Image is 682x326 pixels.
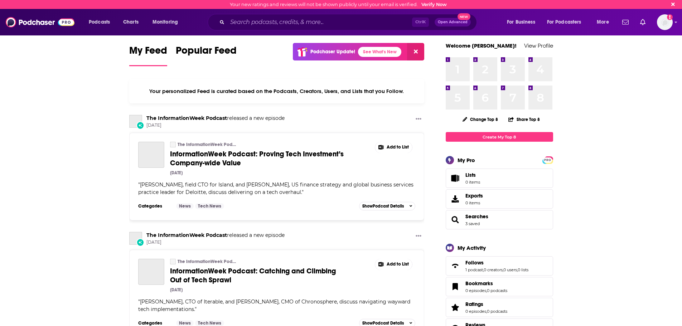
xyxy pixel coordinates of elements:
span: Lists [465,172,476,178]
span: InformationWeek Podcast: Catching and Climbing Out of Tech Sprawl [170,267,336,284]
a: Charts [118,16,143,28]
a: The InformationWeek Podcast [178,259,237,264]
a: 3 saved [465,221,480,226]
a: Lists [446,169,553,188]
span: [DATE] [146,122,285,128]
span: Exports [465,193,483,199]
span: " " [138,298,410,312]
span: More [597,17,609,27]
span: 0 items [465,180,480,185]
a: The InformationWeek Podcast [170,259,176,264]
button: open menu [542,16,592,28]
button: open menu [502,16,544,28]
a: 1 podcast [465,267,483,272]
span: Logged in as Alexish212 [657,14,673,30]
a: Searches [465,213,488,220]
span: Popular Feed [176,44,237,61]
div: New Episode [136,121,144,129]
span: Lists [465,172,480,178]
span: Bookmarks [465,280,493,287]
a: PRO [543,157,552,162]
span: , [517,267,518,272]
a: Tech News [195,320,224,326]
a: Create My Top 8 [446,132,553,142]
span: Open Advanced [438,20,468,24]
span: Add to List [387,145,409,150]
input: Search podcasts, credits, & more... [227,16,412,28]
a: Bookmarks [465,280,507,287]
a: See What's New [358,47,401,57]
span: Podcasts [89,17,110,27]
a: InformationWeek Podcast: Proving Tech Investment’s Company-wide Value [138,142,164,168]
a: 0 episodes [465,309,486,314]
a: Show notifications dropdown [637,16,648,28]
span: Charts [123,17,139,27]
span: , [483,267,484,272]
span: [PERSON_NAME], CTO of Iterable, and [PERSON_NAME], CMO of Chronosphere, discuss navigating waywar... [138,298,410,312]
div: New Episode [136,238,144,246]
span: For Business [507,17,535,27]
a: Follows [465,259,528,266]
button: Change Top 8 [458,115,503,124]
a: Popular Feed [176,44,237,66]
span: Ctrl K [412,18,429,27]
span: [PERSON_NAME], field CTO for Island, and [PERSON_NAME], US finance strategy and global business s... [138,181,413,195]
button: Show More Button [413,115,424,124]
a: Follows [448,261,463,271]
a: The InformationWeek Podcast [129,232,142,245]
div: [DATE] [170,287,183,292]
a: 0 episodes [465,288,486,293]
div: My Pro [458,157,475,164]
div: Your new ratings and reviews will not be shown publicly until your email is verified. [230,2,447,7]
span: , [503,267,503,272]
a: My Feed [129,44,167,66]
p: Podchaser Update! [310,49,355,55]
button: Show More Button [375,259,412,270]
img: Podchaser - Follow, Share and Rate Podcasts [6,15,74,29]
div: [DATE] [170,170,183,175]
span: 0 items [465,200,483,205]
button: Show More Button [375,142,412,153]
span: Ratings [446,298,553,317]
span: For Podcasters [547,17,581,27]
span: My Feed [129,44,167,61]
a: The InformationWeek Podcast [146,115,227,121]
span: Searches [446,210,553,229]
div: Your personalized Feed is curated based on the Podcasts, Creators, Users, and Lists that you Follow. [129,79,425,103]
span: PRO [543,157,552,163]
a: Ratings [448,302,463,312]
a: Exports [446,189,553,209]
a: 0 creators [484,267,503,272]
button: Show More Button [413,232,424,241]
a: The InformationWeek Podcast [170,142,176,147]
button: open menu [592,16,618,28]
a: Searches [448,215,463,225]
span: Exports [448,194,463,204]
a: Ratings [465,301,507,307]
span: Show Podcast Details [362,321,404,326]
a: View Profile [524,42,553,49]
span: " " [138,181,413,195]
h3: Categories [138,320,170,326]
svg: Email not verified [667,14,673,20]
span: Follows [465,259,484,266]
span: [DATE] [146,239,285,245]
a: Welcome [PERSON_NAME]! [446,42,517,49]
a: Show notifications dropdown [619,16,632,28]
div: Search podcasts, credits, & more... [214,14,484,30]
button: open menu [84,16,119,28]
a: The InformationWeek Podcast [146,232,227,238]
a: Bookmarks [448,282,463,292]
span: Follows [446,256,553,276]
button: ShowPodcast Details [359,202,416,210]
a: News [176,320,194,326]
div: My Activity [458,244,486,251]
span: Lists [448,173,463,183]
h3: released a new episode [146,115,285,122]
span: InformationWeek Podcast: Proving Tech Investment’s Company-wide Value [170,150,344,167]
a: Verify Now [421,2,447,7]
button: open menu [147,16,187,28]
